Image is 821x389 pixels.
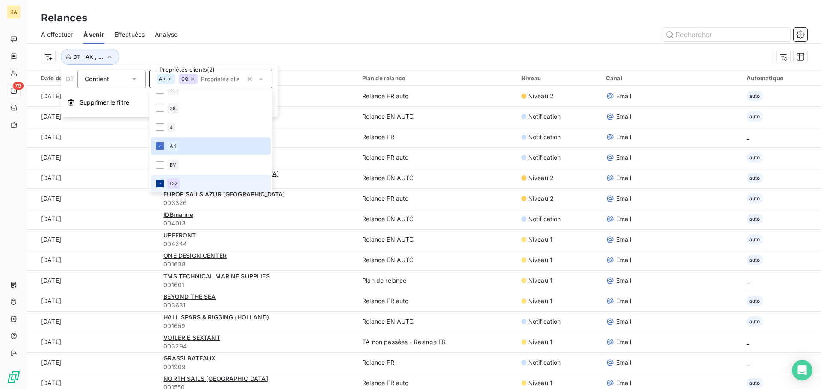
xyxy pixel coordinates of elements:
[528,215,561,223] span: Notification
[357,106,516,127] td: Relance EN AUTO
[747,316,763,327] span: auto
[27,311,158,332] td: [DATE]
[163,231,196,239] span: UPFFRONT
[616,297,631,305] span: Email
[73,53,103,60] span: DT : AK , ...
[163,313,269,321] span: HALL SPARS & RIGGING (HOLLAND)
[163,301,352,310] span: 003631
[181,76,188,82] span: CQ
[41,10,87,26] h3: Relances
[163,252,227,259] span: ONE DESIGN CENTER
[521,75,596,82] div: Niveau
[163,219,352,228] span: 004013
[170,87,176,92] span: 32
[163,342,352,351] span: 003294
[747,296,763,306] span: auto
[747,111,763,122] span: auto
[170,106,176,111] span: 38
[170,181,177,186] span: CQ
[163,375,268,382] span: NORTH SAILS [GEOGRAPHIC_DATA]
[616,338,631,346] span: Email
[357,250,516,270] td: Relance EN AUTO
[163,281,352,289] span: 001601
[27,229,158,250] td: [DATE]
[362,75,511,82] div: Plan de relance
[357,291,516,311] td: Relance FR auto
[528,174,554,182] span: Niveau 2
[616,174,631,182] span: Email
[170,162,176,167] span: BV
[163,260,352,269] span: 001638
[83,30,104,39] span: À venir
[616,379,631,387] span: Email
[357,311,516,332] td: Relance EN AUTO
[66,75,74,82] span: DT
[792,360,812,380] div: Open Intercom Messenger
[528,112,561,121] span: Notification
[163,322,352,330] span: 001659
[115,30,145,39] span: Effectuées
[357,229,516,250] td: Relance EN AUTO
[61,49,119,65] button: DT : AK , ...
[616,194,631,203] span: Email
[61,93,278,112] button: Supprimer le filtre
[85,75,109,82] span: Contient
[27,332,158,352] td: [DATE]
[163,211,193,218] span: IDBmarine
[159,76,165,82] span: AK
[7,5,21,19] div: KA
[747,378,763,388] span: auto
[13,82,24,90] span: 79
[528,133,561,141] span: Notification
[27,106,158,127] td: [DATE]
[357,352,516,373] td: Relance FR
[27,291,158,311] td: [DATE]
[747,338,749,345] span: _
[357,147,516,168] td: Relance FR auto
[747,255,763,265] span: auto
[27,127,158,147] td: [DATE]
[747,234,763,245] span: auto
[747,75,816,82] div: Automatique
[528,235,552,244] span: Niveau 1
[528,276,552,285] span: Niveau 1
[80,98,129,107] span: Supprimer le filtre
[41,74,153,82] div: Date de relance
[163,363,352,371] span: 001909
[528,338,552,346] span: Niveau 1
[27,209,158,229] td: [DATE]
[357,270,516,291] td: Plan de relance
[7,370,21,384] img: Logo LeanPay
[606,75,736,82] div: Canal
[616,235,631,244] span: Email
[616,215,631,223] span: Email
[357,86,516,106] td: Relance FR auto
[163,354,216,362] span: GRASSI BATEAUX
[616,133,631,141] span: Email
[27,250,158,270] td: [DATE]
[747,91,763,101] span: auto
[616,112,631,121] span: Email
[616,276,631,285] span: Email
[528,379,552,387] span: Niveau 1
[528,297,552,305] span: Niveau 1
[155,30,177,39] span: Analyse
[616,317,631,326] span: Email
[27,147,158,168] td: [DATE]
[747,359,749,366] span: _
[163,199,352,207] span: 003326
[27,188,158,209] td: [DATE]
[163,190,285,198] span: EUROP SAILS AZUR [GEOGRAPHIC_DATA]
[357,332,516,352] td: TA non passées - Relance FR
[747,133,749,140] span: _
[163,240,352,248] span: 004244
[528,358,561,367] span: Notification
[528,92,554,100] span: Niveau 2
[528,317,561,326] span: Notification
[27,352,158,373] td: [DATE]
[170,143,176,149] span: AK
[357,188,516,209] td: Relance FR auto
[747,193,763,204] span: auto
[163,293,216,300] span: BEYOND THE SEA
[357,168,516,188] td: Relance EN AUTO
